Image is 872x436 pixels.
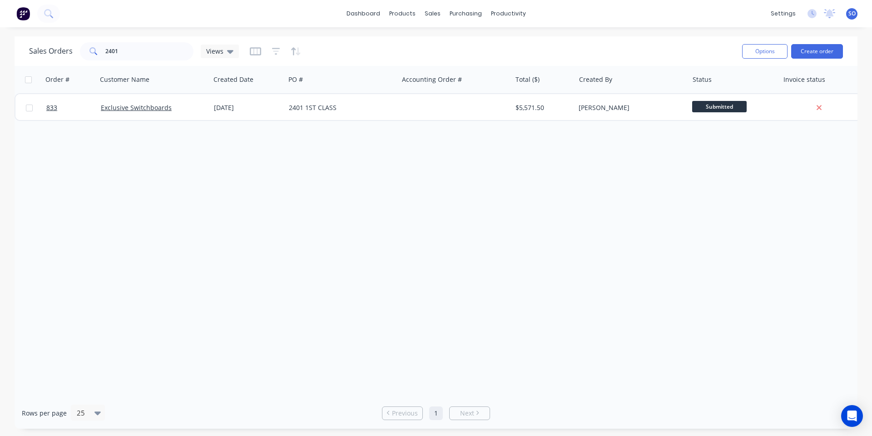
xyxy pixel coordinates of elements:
[420,7,445,20] div: sales
[378,406,494,420] ul: Pagination
[515,103,569,112] div: $5,571.50
[692,101,747,112] span: Submitted
[791,44,843,59] button: Create order
[342,7,385,20] a: dashboard
[213,75,253,84] div: Created Date
[579,75,612,84] div: Created By
[385,7,420,20] div: products
[766,7,800,20] div: settings
[206,46,223,56] span: Views
[579,103,679,112] div: [PERSON_NAME]
[105,42,194,60] input: Search...
[289,103,390,112] div: 2401 1ST CLASS
[288,75,303,84] div: PO #
[22,409,67,418] span: Rows per page
[783,75,825,84] div: Invoice status
[46,103,57,112] span: 833
[29,47,73,55] h1: Sales Orders
[515,75,540,84] div: Total ($)
[841,405,863,427] div: Open Intercom Messenger
[16,7,30,20] img: Factory
[445,7,486,20] div: purchasing
[392,409,418,418] span: Previous
[486,7,530,20] div: productivity
[214,103,282,112] div: [DATE]
[848,10,856,18] span: SO
[460,409,474,418] span: Next
[382,409,422,418] a: Previous page
[742,44,788,59] button: Options
[450,409,490,418] a: Next page
[45,75,69,84] div: Order #
[46,94,101,121] a: 833
[402,75,462,84] div: Accounting Order #
[101,103,172,112] a: Exclusive Switchboards
[693,75,712,84] div: Status
[429,406,443,420] a: Page 1 is your current page
[100,75,149,84] div: Customer Name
